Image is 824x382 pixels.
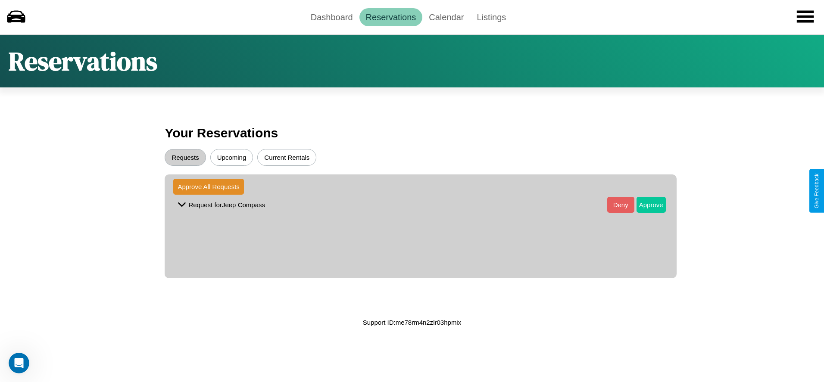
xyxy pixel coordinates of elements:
[607,197,634,213] button: Deny
[9,353,29,373] iframe: Intercom live chat
[304,8,359,26] a: Dashboard
[165,121,659,145] h3: Your Reservations
[363,317,461,328] p: Support ID: me78rm4n2zlr03hpmix
[359,8,423,26] a: Reservations
[470,8,512,26] a: Listings
[637,197,666,213] button: Approve
[9,43,157,79] h1: Reservations
[173,179,243,195] button: Approve All Requests
[165,149,206,166] button: Requests
[257,149,316,166] button: Current Rentals
[422,8,470,26] a: Calendar
[814,174,820,208] div: Give Feedback
[210,149,253,166] button: Upcoming
[188,199,265,211] p: Request for Jeep Compass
